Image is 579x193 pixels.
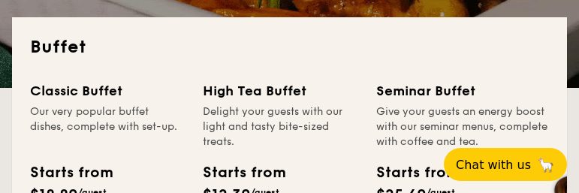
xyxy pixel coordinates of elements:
[203,80,357,101] div: High Tea Buffet
[376,80,549,101] div: Seminar Buffet
[30,35,549,59] h2: Buffet
[456,158,531,172] span: Chat with us
[376,161,457,184] div: Starts from
[30,104,185,149] div: Our very popular buffet dishes, complete with set-up.
[444,148,567,181] button: Chat with us🦙
[537,156,555,173] span: 🦙
[30,161,101,184] div: Starts from
[376,104,549,149] div: Give your guests an energy boost with our seminar menus, complete with coffee and tea.
[203,161,274,184] div: Starts from
[203,104,357,149] div: Delight your guests with our light and tasty bite-sized treats.
[30,80,185,101] div: Classic Buffet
